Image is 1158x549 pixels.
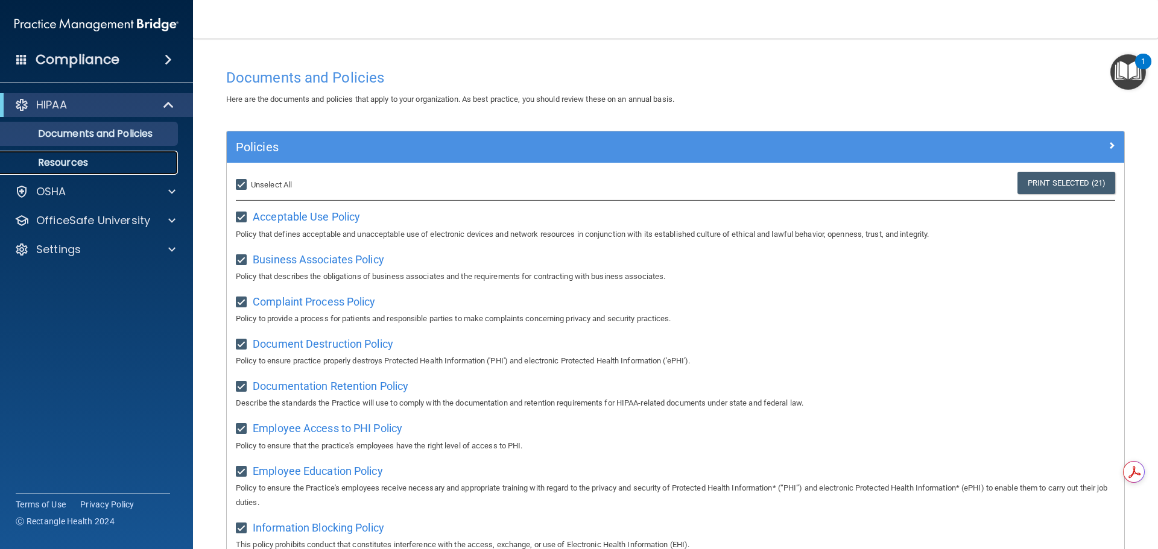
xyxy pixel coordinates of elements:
[253,422,402,434] span: Employee Access to PHI Policy
[253,337,393,350] span: Document Destruction Policy
[14,184,176,199] a: OSHA
[251,180,292,189] span: Unselect All
[1141,61,1145,77] div: 1
[236,137,1115,157] a: Policies
[253,465,383,477] span: Employee Education Policy
[226,70,1125,86] h4: Documents and Policies
[16,498,66,510] a: Terms of Use
[236,396,1115,410] p: Describe the standards the Practice will use to comply with the documentation and retention requi...
[1017,172,1115,194] a: Print Selected (21)
[36,51,119,68] h4: Compliance
[1098,466,1144,512] iframe: Drift Widget Chat Controller
[36,98,67,112] p: HIPAA
[236,439,1115,453] p: Policy to ensure that the practice's employees have the right level of access to PHI.
[236,269,1115,284] p: Policy that describes the obligations of business associates and the requirements for contracting...
[236,180,250,190] input: Unselect All
[80,498,134,510] a: Privacy Policy
[36,213,150,228] p: OfficeSafe University
[14,98,175,112] a: HIPAA
[14,242,176,257] a: Settings
[253,521,384,534] span: Information Blocking Policy
[226,95,674,104] span: Here are the documents and policies that apply to your organization. As best practice, you should...
[1110,54,1146,90] button: Open Resource Center, 1 new notification
[236,140,891,154] h5: Policies
[8,157,172,169] p: Resources
[14,213,176,228] a: OfficeSafe University
[14,13,179,37] img: PMB logo
[236,227,1115,242] p: Policy that defines acceptable and unacceptable use of electronic devices and network resources i...
[253,295,375,308] span: Complaint Process Policy
[253,380,408,392] span: Documentation Retention Policy
[253,210,360,223] span: Acceptable Use Policy
[36,184,66,199] p: OSHA
[16,515,115,527] span: Ⓒ Rectangle Health 2024
[236,354,1115,368] p: Policy to ensure practice properly destroys Protected Health Information ('PHI') and electronic P...
[236,312,1115,326] p: Policy to provide a process for patients and responsible parties to make complaints concerning pr...
[253,253,384,266] span: Business Associates Policy
[236,481,1115,510] p: Policy to ensure the Practice's employees receive necessary and appropriate training with regard ...
[36,242,81,257] p: Settings
[8,128,172,140] p: Documents and Policies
